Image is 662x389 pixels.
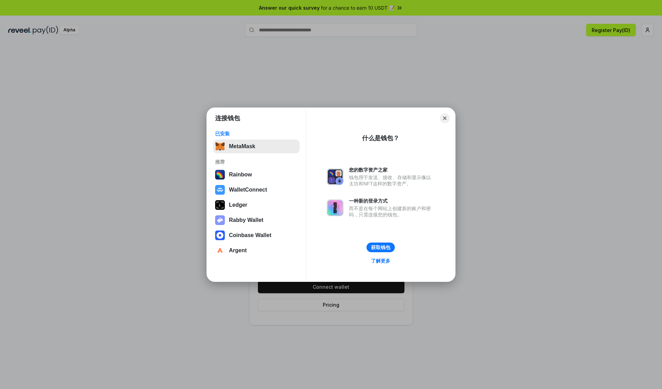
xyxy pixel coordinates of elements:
[213,168,300,182] button: Rainbow
[229,247,247,254] div: Argent
[215,159,298,165] div: 推荐
[213,228,300,242] button: Coinbase Wallet
[229,202,247,208] div: Ledger
[213,213,300,227] button: Rabby Wallet
[215,200,225,210] img: svg+xml,%3Csvg%20xmlns%3D%22http%3A%2F%2Fwww.w3.org%2F2000%2Fsvg%22%20width%3D%2228%22%20height%3...
[229,217,263,223] div: Rabby Wallet
[349,205,434,218] div: 而不是在每个网站上创建新的账户和密码，只需连接您的钱包。
[215,246,225,255] img: svg+xml,%3Csvg%20width%3D%2228%22%20height%3D%2228%22%20viewBox%3D%220%200%2028%2028%22%20fill%3D...
[229,187,267,193] div: WalletConnect
[213,244,300,257] button: Argent
[215,185,225,195] img: svg+xml,%3Csvg%20width%3D%2228%22%20height%3D%2228%22%20viewBox%3D%220%200%2028%2028%22%20fill%3D...
[215,170,225,180] img: svg+xml,%3Csvg%20width%3D%22120%22%20height%3D%22120%22%20viewBox%3D%220%200%20120%20120%22%20fil...
[215,131,298,137] div: 已安装
[349,198,434,204] div: 一种新的登录方式
[327,199,343,216] img: svg+xml,%3Csvg%20xmlns%3D%22http%3A%2F%2Fwww.w3.org%2F2000%2Fsvg%22%20fill%3D%22none%22%20viewBox...
[215,114,240,122] h1: 连接钱包
[367,256,394,265] a: 了解更多
[215,215,225,225] img: svg+xml,%3Csvg%20xmlns%3D%22http%3A%2F%2Fwww.w3.org%2F2000%2Fsvg%22%20fill%3D%22none%22%20viewBox...
[371,258,390,264] div: 了解更多
[367,243,395,252] button: 获取钱包
[362,134,399,142] div: 什么是钱包？
[349,167,434,173] div: 您的数字资产之家
[229,172,252,178] div: Rainbow
[440,113,450,123] button: Close
[349,174,434,187] div: 钱包用于发送、接收、存储和显示像以太坊和NFT这样的数字资产。
[213,183,300,197] button: WalletConnect
[215,142,225,151] img: svg+xml,%3Csvg%20fill%3D%22none%22%20height%3D%2233%22%20viewBox%3D%220%200%2035%2033%22%20width%...
[213,140,300,153] button: MetaMask
[229,143,255,150] div: MetaMask
[213,198,300,212] button: Ledger
[229,232,271,238] div: Coinbase Wallet
[327,168,343,185] img: svg+xml,%3Csvg%20xmlns%3D%22http%3A%2F%2Fwww.w3.org%2F2000%2Fsvg%22%20fill%3D%22none%22%20viewBox...
[215,231,225,240] img: svg+xml,%3Csvg%20width%3D%2228%22%20height%3D%2228%22%20viewBox%3D%220%200%2028%2028%22%20fill%3D...
[371,244,390,250] div: 获取钱包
